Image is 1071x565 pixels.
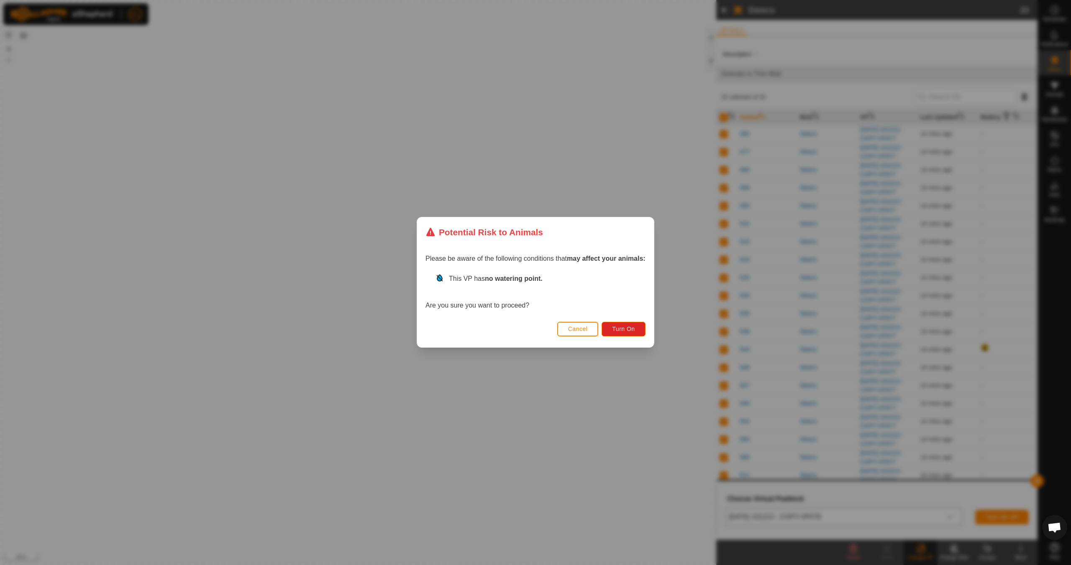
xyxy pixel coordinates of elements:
[425,274,646,311] div: Are you sure you want to proceed?
[602,322,646,336] button: Turn On
[425,226,543,239] div: Potential Risk to Animals
[449,275,543,282] span: This VP has
[485,275,543,282] strong: no watering point.
[1042,515,1067,540] div: Open chat
[568,326,588,333] span: Cancel
[567,255,646,262] strong: may affect your animals:
[612,326,635,333] span: Turn On
[557,322,599,336] button: Cancel
[425,255,646,262] span: Please be aware of the following conditions that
